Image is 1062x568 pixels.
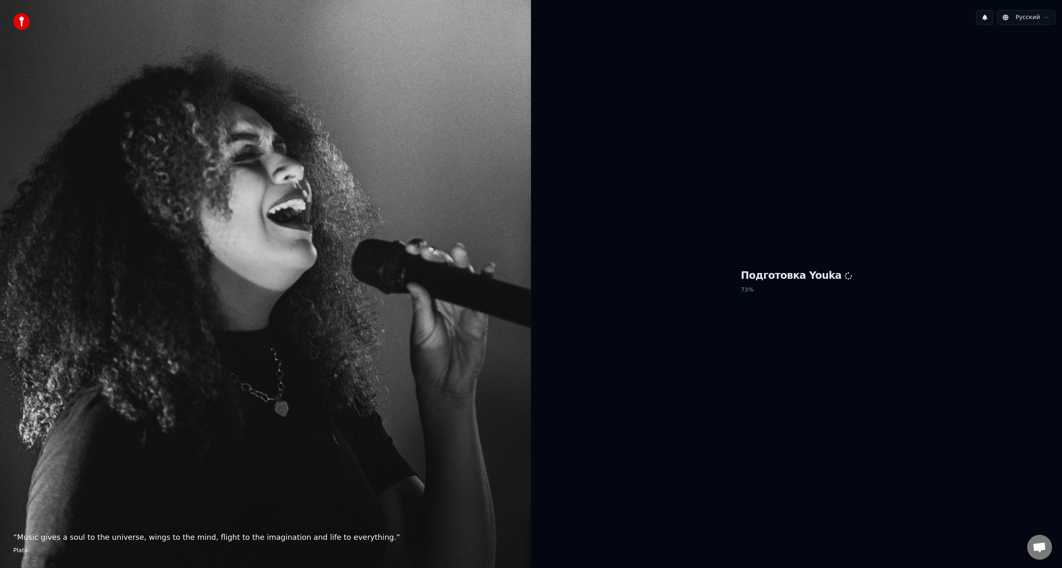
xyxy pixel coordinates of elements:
h1: Подготовка Youka [741,269,853,283]
p: “ Music gives a soul to the universe, wings to the mind, flight to the imagination and life to ev... [13,531,518,543]
img: youka [13,13,30,30]
div: Открытый чат [1027,535,1052,560]
p: 73 % [741,283,853,297]
footer: Plato [13,546,518,555]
